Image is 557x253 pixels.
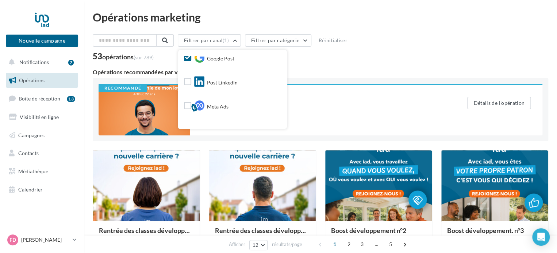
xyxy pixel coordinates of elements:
span: Contacts [18,150,39,156]
span: 3 [356,238,368,250]
button: Notifications 7 [4,55,77,70]
span: Meta Ads [207,103,228,110]
span: Médiathèque [18,168,48,174]
span: 5 [385,238,396,250]
span: 1 [329,238,341,250]
span: Boîte de réception [19,95,60,102]
a: Fd [PERSON_NAME] [6,233,78,247]
div: 7 [68,60,74,66]
div: Opérations recommandées par votre enseigne [93,69,548,75]
a: Contacts [4,146,80,161]
a: Opérations [4,73,80,88]
a: Visibilité en ligne [4,110,80,125]
a: Calendrier [4,182,80,197]
button: Filtrer par catégorie [245,34,311,47]
div: Opérations marketing [93,12,548,23]
span: Calendrier [18,186,43,193]
div: 53 [93,52,154,60]
button: Nouvelle campagne [6,35,78,47]
a: Boîte de réception13 [4,91,80,106]
div: Open Intercom Messenger [532,228,550,246]
span: Opérations [19,77,45,83]
span: Post LinkedIn [207,79,238,86]
span: (sur 789) [134,54,154,60]
span: ... [370,238,382,250]
p: [PERSON_NAME] [21,236,70,244]
a: Campagnes [4,128,80,143]
span: Notifications [19,59,49,65]
span: (1) [223,37,229,43]
div: Rentrée des classes développement (conseiller) [215,227,310,241]
span: Google Post [207,55,234,62]
div: Rentrée des classes développement (conseillère) [99,227,194,241]
span: Afficher [229,241,245,248]
div: Propertips (rentrée) [201,97,438,103]
span: Fd [9,236,16,244]
span: 12 [253,242,259,248]
div: opérations [102,54,154,60]
button: Réinitialiser [315,36,350,45]
button: Filtrer par canal(1) [178,34,241,47]
span: résultats/page [272,241,302,248]
span: 2 [343,238,355,250]
div: Boost développement n°2 [331,227,426,241]
span: Campagnes [18,132,45,138]
a: Médiathèque [4,164,80,179]
div: 13 [67,96,75,102]
button: Détails de l'opération [467,97,531,109]
span: Visibilité en ligne [20,114,59,120]
button: 12 [249,240,268,250]
div: Recommandé [99,85,147,92]
div: Boost développement. n°3 [447,227,542,241]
